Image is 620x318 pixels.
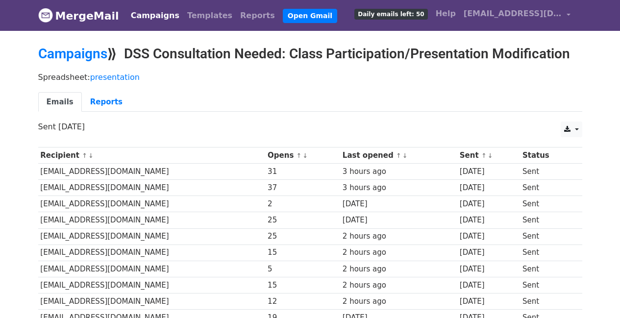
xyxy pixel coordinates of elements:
div: [DATE] [460,296,518,307]
td: Sent [520,196,574,212]
div: 2 hours ago [343,231,455,242]
th: Sent [457,147,520,164]
td: [EMAIL_ADDRESS][DOMAIN_NAME] [38,228,266,245]
a: ↓ [88,152,94,159]
p: Sent [DATE] [38,122,582,132]
div: 3 hours ago [343,166,455,177]
th: Last opened [340,147,457,164]
a: MergeMail [38,5,119,26]
p: Spreadsheet: [38,72,582,82]
th: Opens [265,147,340,164]
a: Reports [236,6,279,25]
td: Sent [520,245,574,261]
div: 2 hours ago [343,280,455,291]
a: ↑ [481,152,487,159]
a: ↓ [488,152,493,159]
div: [DATE] [460,280,518,291]
td: [EMAIL_ADDRESS][DOMAIN_NAME] [38,277,266,293]
div: [DATE] [460,247,518,258]
div: [DATE] [460,215,518,226]
a: Campaigns [38,46,107,62]
div: 2 hours ago [343,264,455,275]
th: Recipient [38,147,266,164]
div: 3 hours ago [343,182,455,194]
div: 5 [268,264,338,275]
div: [DATE] [343,198,455,210]
div: [DATE] [460,182,518,194]
a: ↓ [302,152,308,159]
a: Templates [183,6,236,25]
td: [EMAIL_ADDRESS][DOMAIN_NAME] [38,196,266,212]
div: [DATE] [460,231,518,242]
div: 25 [268,231,338,242]
div: [DATE] [460,264,518,275]
td: [EMAIL_ADDRESS][DOMAIN_NAME] [38,164,266,180]
div: 2 hours ago [343,296,455,307]
a: ↑ [396,152,401,159]
td: Sent [520,180,574,196]
div: 2 hours ago [343,247,455,258]
td: [EMAIL_ADDRESS][DOMAIN_NAME] [38,261,266,277]
div: 15 [268,247,338,258]
a: Daily emails left: 50 [350,4,431,24]
th: Status [520,147,574,164]
a: ↑ [297,152,302,159]
a: Open Gmail [283,9,337,23]
a: Emails [38,92,82,112]
td: Sent [520,212,574,228]
div: 25 [268,215,338,226]
div: 31 [268,166,338,177]
img: MergeMail logo [38,8,53,23]
div: [DATE] [460,166,518,177]
td: Sent [520,228,574,245]
td: Sent [520,261,574,277]
td: [EMAIL_ADDRESS][DOMAIN_NAME] [38,212,266,228]
div: 2 [268,198,338,210]
div: 15 [268,280,338,291]
td: Sent [520,293,574,309]
td: Sent [520,277,574,293]
div: 12 [268,296,338,307]
a: Help [432,4,460,24]
td: [EMAIL_ADDRESS][DOMAIN_NAME] [38,293,266,309]
a: presentation [90,73,140,82]
span: Daily emails left: 50 [354,9,427,20]
td: [EMAIL_ADDRESS][DOMAIN_NAME] [38,245,266,261]
span: [EMAIL_ADDRESS][DOMAIN_NAME] [464,8,562,20]
a: [EMAIL_ADDRESS][DOMAIN_NAME] [460,4,574,27]
a: ↓ [402,152,408,159]
a: ↑ [82,152,87,159]
div: [DATE] [343,215,455,226]
td: Sent [520,164,574,180]
div: [DATE] [460,198,518,210]
div: 37 [268,182,338,194]
a: Campaigns [127,6,183,25]
a: Reports [82,92,131,112]
h2: ⟫ DSS Consultation Needed: Class Participation/Presentation Modification [38,46,582,62]
td: [EMAIL_ADDRESS][DOMAIN_NAME] [38,180,266,196]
